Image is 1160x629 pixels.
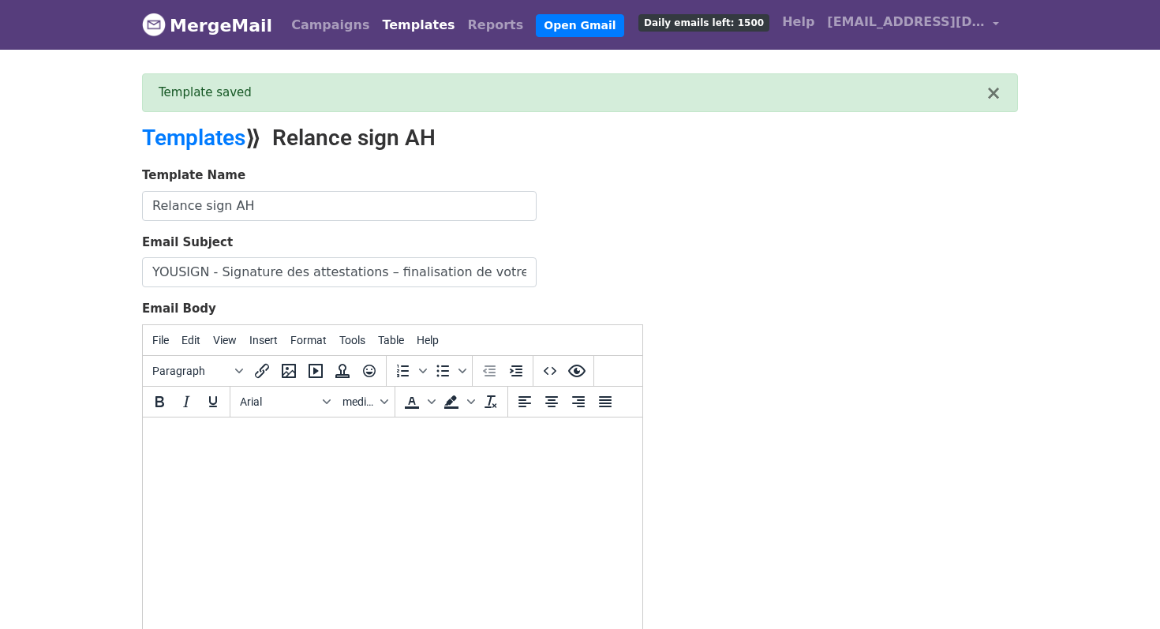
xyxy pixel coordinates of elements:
button: Insert template [329,358,356,384]
a: Reports [462,9,530,41]
label: Email Body [142,300,216,318]
div: Text color [399,388,438,415]
span: Tools [339,334,365,346]
button: Fonts [234,388,336,415]
a: [EMAIL_ADDRESS][DOMAIN_NAME] [821,6,1005,43]
span: Table [378,334,404,346]
div: Bullet list [429,358,469,384]
button: Insert/edit image [275,358,302,384]
span: medium [342,395,377,408]
span: View [213,334,237,346]
button: Decrease indent [476,358,503,384]
a: Campaigns [285,9,376,41]
button: Underline [200,388,226,415]
div: Background color [438,388,477,415]
div: Widget de chat [1081,553,1160,629]
span: Paragraph [152,365,230,377]
button: Justify [592,388,619,415]
button: Italic [173,388,200,415]
span: [EMAIL_ADDRESS][DOMAIN_NAME] [827,13,985,32]
span: Help [417,334,439,346]
button: Align center [538,388,565,415]
span: Format [290,334,327,346]
button: × [986,84,1001,103]
button: Font sizes [336,388,391,415]
a: Help [776,6,821,38]
span: Insert [249,334,278,346]
a: Templates [376,9,461,41]
a: Templates [142,125,245,151]
button: Clear formatting [477,388,504,415]
button: Insert/edit link [249,358,275,384]
div: Numbered list [390,358,429,384]
span: Daily emails left: 1500 [638,14,769,32]
button: Blocks [146,358,249,384]
img: MergeMail logo [142,13,166,36]
button: Preview [563,358,590,384]
span: File [152,334,169,346]
button: Insert/edit media [302,358,329,384]
button: Increase indent [503,358,529,384]
a: MergeMail [142,9,272,42]
a: Open Gmail [536,14,623,37]
button: Align right [565,388,592,415]
h2: ⟫ Relance sign AH [142,125,718,152]
button: Source code [537,358,563,384]
iframe: Chat Widget [1081,553,1160,629]
span: Edit [181,334,200,346]
span: Arial [240,395,317,408]
label: Email Subject [142,234,233,252]
button: Bold [146,388,173,415]
button: Emoticons [356,358,383,384]
a: Daily emails left: 1500 [632,6,776,38]
label: Template Name [142,167,245,185]
button: Align left [511,388,538,415]
div: Template saved [159,84,986,102]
